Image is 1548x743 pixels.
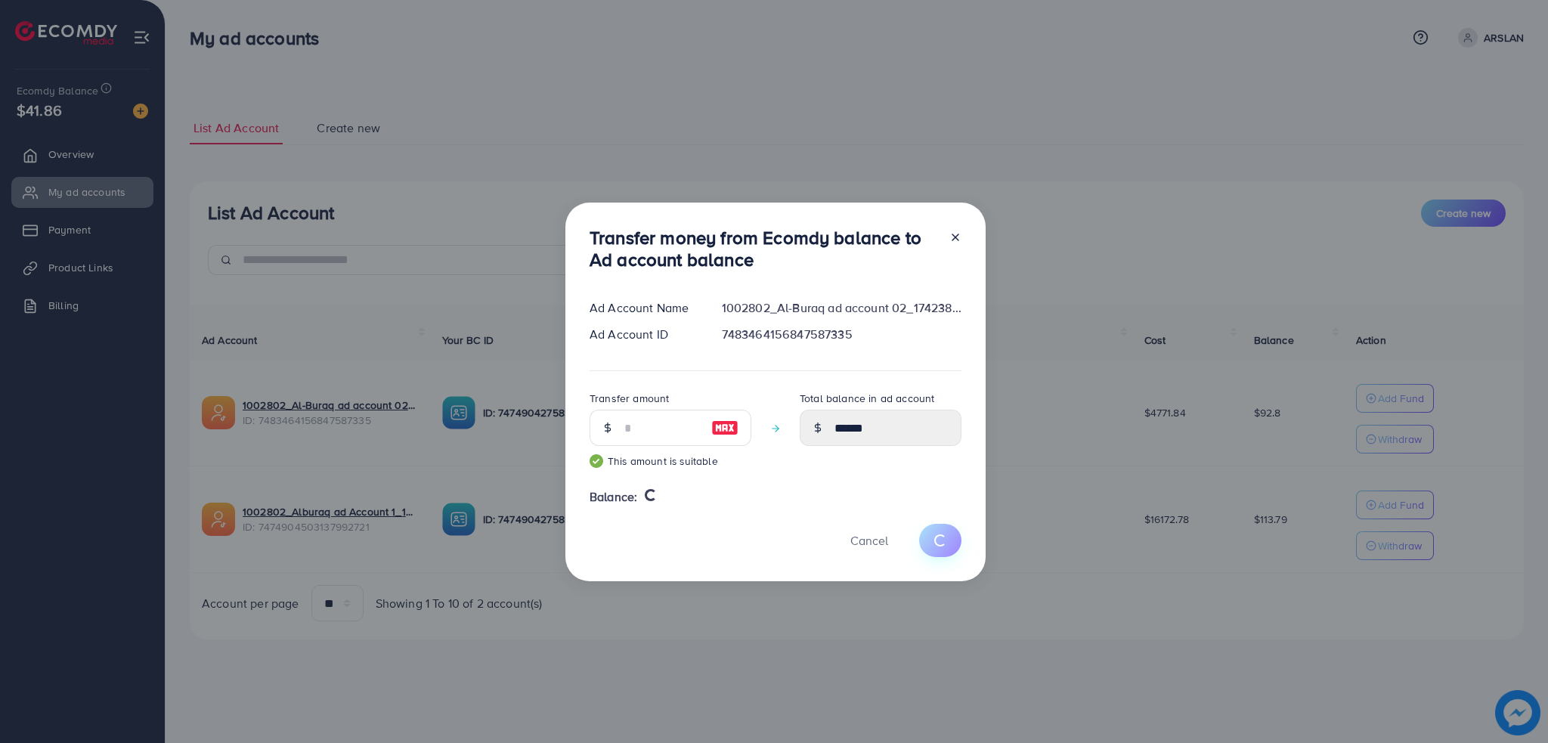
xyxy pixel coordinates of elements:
[831,524,907,556] button: Cancel
[590,391,669,406] label: Transfer amount
[710,299,974,317] div: 1002802_Al-Buraq ad account 02_1742380041767
[710,326,974,343] div: 7483464156847587335
[800,391,934,406] label: Total balance in ad account
[590,488,637,506] span: Balance:
[711,419,738,437] img: image
[577,299,710,317] div: Ad Account Name
[590,227,937,271] h3: Transfer money from Ecomdy balance to Ad account balance
[590,454,751,469] small: This amount is suitable
[850,532,888,549] span: Cancel
[577,326,710,343] div: Ad Account ID
[590,454,603,468] img: guide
